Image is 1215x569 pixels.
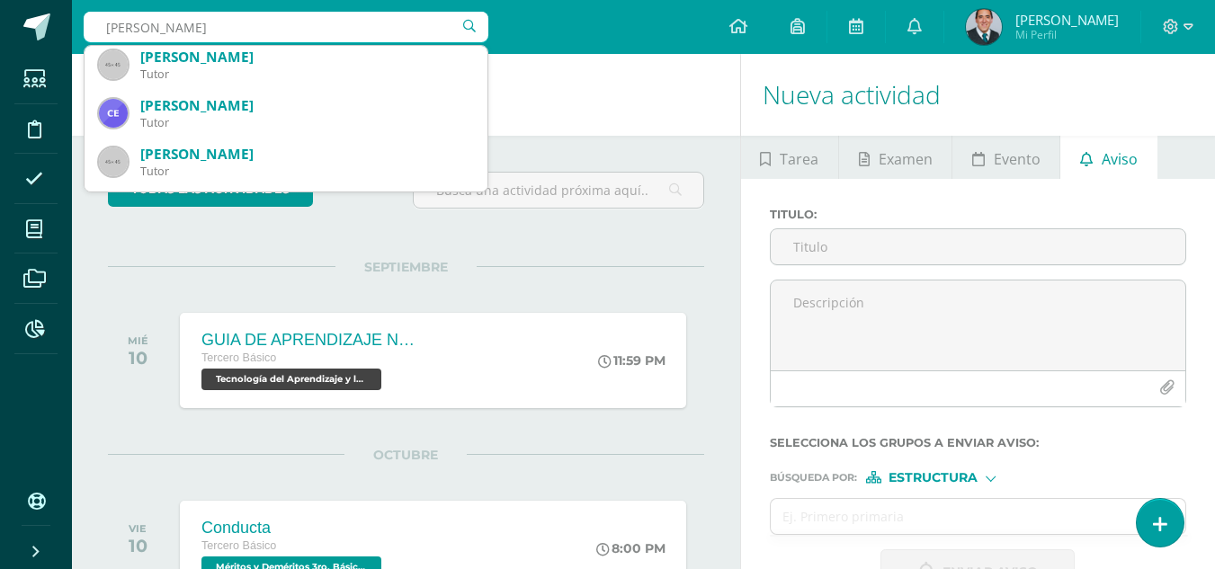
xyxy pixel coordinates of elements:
img: 57289463aa3d5f1e45d7320f14678155.png [99,99,128,128]
label: Selecciona los grupos a enviar aviso : [770,436,1186,449]
div: 8:00 PM [596,540,666,556]
h1: Nueva actividad [763,54,1193,136]
span: Tercero Básico [201,539,276,552]
div: 11:59 PM [598,352,666,369]
label: Titulo : [770,208,1186,221]
div: Tutor [140,67,473,82]
div: Tutor [140,115,473,130]
span: Búsqueda por : [770,473,857,483]
span: [PERSON_NAME] [1015,11,1119,29]
input: Busca un usuario... [84,12,488,42]
span: Mi Perfil [1015,27,1119,42]
span: Tecnología del Aprendizaje y la Comunicación (TIC) 'D' [201,369,381,390]
div: Conducta [201,519,386,538]
div: VIE [129,522,147,535]
div: 10 [128,347,148,369]
span: Aviso [1102,138,1138,181]
span: Evento [994,138,1041,181]
div: Tutor [140,164,473,179]
span: SEPTIEMBRE [335,259,477,275]
a: Aviso [1060,136,1157,179]
div: GUIA DE APRENDIZAJE NO 3 / VIDEO [201,331,417,350]
span: Estructura [889,473,978,483]
a: Evento [952,136,1059,179]
span: Tercero Básico [201,351,276,364]
span: Tarea [780,138,818,181]
img: 45x45 [99,50,128,79]
span: Examen [879,138,933,181]
a: Examen [839,136,951,179]
div: [object Object] [866,471,1001,484]
a: Tarea [741,136,838,179]
input: Busca una actividad próxima aquí... [414,173,702,208]
span: OCTUBRE [344,447,467,463]
div: [PERSON_NAME] [140,96,473,115]
div: [PERSON_NAME] [140,145,473,164]
input: Titulo [771,229,1185,264]
div: 10 [129,535,147,556]
div: [PERSON_NAME] [140,48,473,67]
img: 45x45 [99,147,128,176]
img: a9976b1cad2e56b1ca6362e8fabb9e16.png [966,9,1002,45]
input: Ej. Primero primaria [771,499,1150,534]
div: MIÉ [128,334,148,347]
